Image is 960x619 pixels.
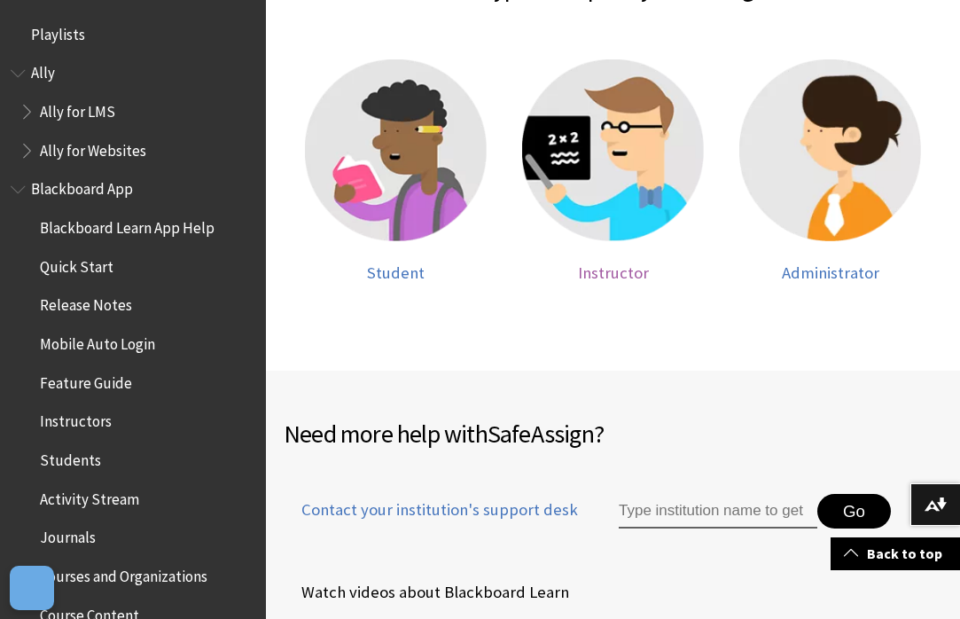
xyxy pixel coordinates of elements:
[40,561,207,585] span: Courses and Organizations
[578,262,649,283] span: Instructor
[40,368,132,392] span: Feature Guide
[40,445,101,469] span: Students
[284,498,578,521] span: Contact your institution's support desk
[619,494,817,529] input: Type institution name to get support
[11,20,255,50] nav: Book outline for Playlists
[367,262,425,283] span: Student
[31,59,55,82] span: Ally
[488,418,594,450] span: SafeAssign
[40,329,155,353] span: Mobile Auto Login
[831,537,960,570] a: Back to top
[40,291,132,315] span: Release Notes
[522,59,704,282] a: Instructor help Instructor
[40,407,112,431] span: Instructors
[31,175,133,199] span: Blackboard App
[40,97,115,121] span: Ally for LMS
[522,59,704,241] img: Instructor help
[305,59,487,282] a: Student help Student
[284,579,569,606] a: Watch videos about Blackboard Learn
[40,484,139,508] span: Activity Stream
[305,59,487,241] img: Student help
[40,252,113,276] span: Quick Start
[31,20,85,43] span: Playlists
[739,59,921,282] a: Administrator help Administrator
[284,498,578,543] a: Contact your institution's support desk
[10,566,54,610] button: Open Preferences
[11,59,255,166] nav: Book outline for Anthology Ally Help
[739,59,921,241] img: Administrator help
[40,523,96,547] span: Journals
[40,213,215,237] span: Blackboard Learn App Help
[284,415,942,452] h2: Need more help with ?
[40,136,146,160] span: Ally for Websites
[817,494,891,529] button: Go
[782,262,879,283] span: Administrator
